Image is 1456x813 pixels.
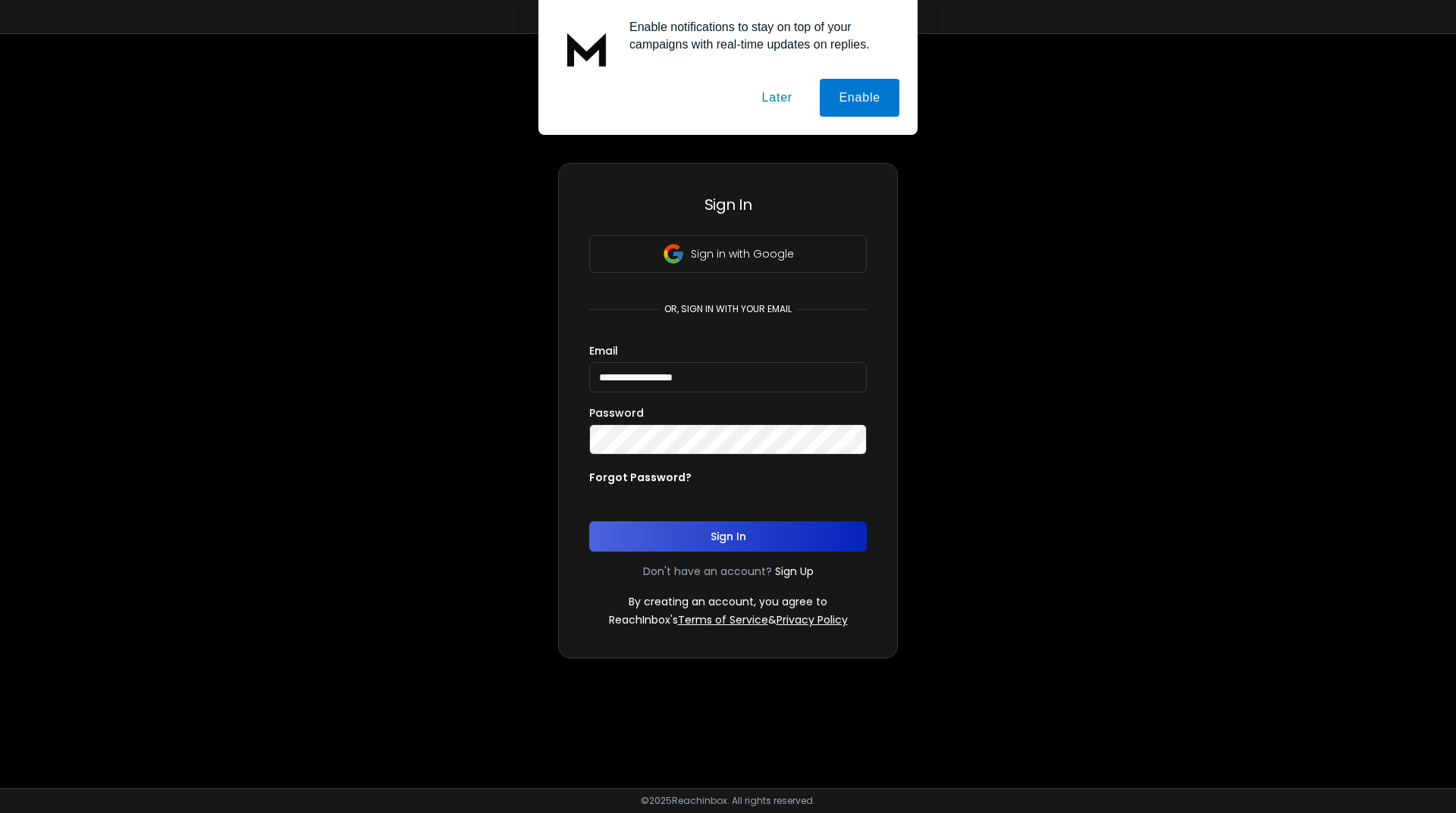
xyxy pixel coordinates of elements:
a: Terms of Service [678,612,768,627]
a: Sign Up [775,564,814,579]
label: Password [589,408,644,418]
a: Privacy Policy [777,612,848,627]
button: Later [742,79,811,117]
p: Sign in with Google [691,246,794,261]
p: Forgot Password? [589,470,692,485]
label: Email [589,346,618,356]
button: Sign In [589,521,867,552]
button: Sign in with Google [589,235,867,273]
div: Enable notifications to stay on top of your campaigns with real-time updates on replies. [617,18,899,53]
p: Don't have an account? [643,564,772,579]
p: or, sign in with your email [658,303,798,315]
p: © 2025 Reachinbox. All rights reserved. [641,795,815,807]
p: ReachInbox's & [609,612,848,627]
p: By creating an account, you agree to [629,594,827,609]
h3: Sign In [589,194,867,215]
img: notification icon [557,18,617,79]
button: Enable [820,79,899,117]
